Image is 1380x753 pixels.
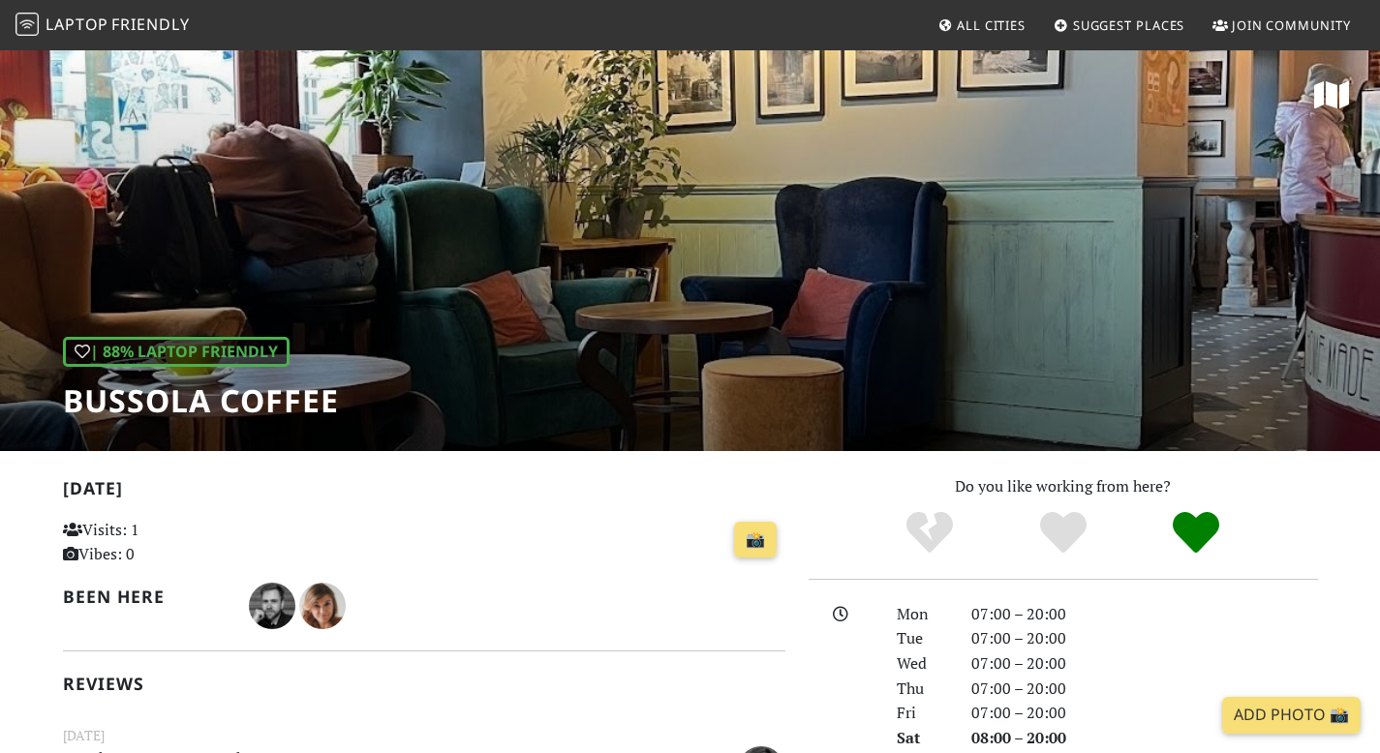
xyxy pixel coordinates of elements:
span: Suggest Places [1073,16,1185,34]
span: Kirill Shmidt [249,593,299,615]
img: 5151-kirill.jpg [249,583,295,629]
div: No [863,509,997,557]
img: 2698-anna.jpg [299,583,346,629]
a: All Cities [930,8,1033,43]
a: 📸 [734,522,777,558]
div: | 88% Laptop Friendly [63,337,290,368]
div: 07:00 – 20:00 [960,701,1330,726]
div: Yes [997,509,1130,557]
div: Fri [885,701,959,726]
small: [DATE] [51,725,797,746]
div: 08:00 – 20:00 [960,726,1330,751]
a: Suggest Places [1046,8,1193,43]
div: Sat [885,726,959,751]
h2: Reviews [63,674,785,694]
a: Join Community [1205,8,1359,43]
p: Do you like working from here? [809,474,1318,499]
div: 07:00 – 20:00 [960,651,1330,677]
span: Friendly [111,14,189,35]
a: LaptopFriendly LaptopFriendly [15,9,190,43]
div: 07:00 – 20:00 [960,626,1330,651]
h1: Bussola Coffee [63,382,339,419]
h2: [DATE] [63,478,785,506]
a: Add Photo 📸 [1222,697,1361,734]
p: Visits: 1 Vibes: 0 [63,518,289,567]
div: Mon [885,602,959,627]
span: Laptop [46,14,108,35]
span: All Cities [957,16,1026,34]
div: 07:00 – 20:00 [960,602,1330,627]
span: Anna Levasova [299,593,346,615]
div: 07:00 – 20:00 [960,677,1330,702]
div: Wed [885,651,959,677]
span: Join Community [1232,16,1351,34]
h2: Been here [63,587,227,607]
img: LaptopFriendly [15,13,39,36]
div: Thu [885,677,959,702]
div: Definitely! [1129,509,1263,557]
div: Tue [885,626,959,651]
